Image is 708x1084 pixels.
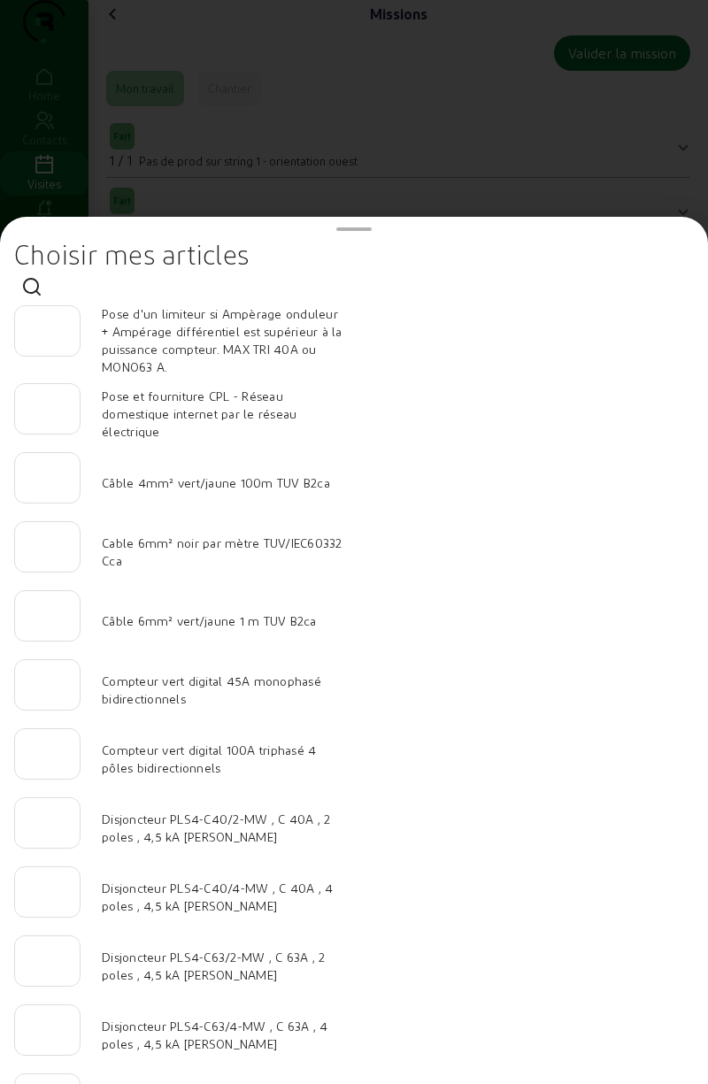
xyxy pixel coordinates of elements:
[102,535,342,568] span: Cable 6mm² noir par mètre TUV/IEC60332 Cca
[102,613,317,628] span: Câble 6mm² vert/jaune 1 m TUV B2ca
[14,238,694,270] h2: Choisir mes articles
[102,880,333,913] span: Disjoncteur PLS4-C40/4-MW , C 40A , 4 poles , 4,5 kA [PERSON_NAME]
[102,742,316,775] span: Compteur vert digital 100A triphasé 4 pôles bidirectionnels
[102,673,321,706] span: Compteur vert digital 45A monophasé bidirectionnels
[102,1019,327,1051] span: Disjoncteur PLS4-C63/4-MW , C 63A , 4 poles , 4,5 kA [PERSON_NAME]
[102,811,330,844] span: Disjoncteur PLS4-C40/2-MW , C 40A , 2 poles , 4,5 kA [PERSON_NAME]
[102,388,296,439] span: Pose et fourniture CPL - Réseau domestique internet par le réseau électrique
[102,475,330,490] span: Câble 4mm² vert/jaune 100m TUV B2ca
[102,949,325,982] span: Disjoncteur PLS4-C63/2-MW , C 63A , 2 poles , 4,5 kA [PERSON_NAME]
[102,306,342,374] span: Pose d'un limiteur si Ampèrage onduleur + Ampérage différentiel est supérieur à la puissance comp...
